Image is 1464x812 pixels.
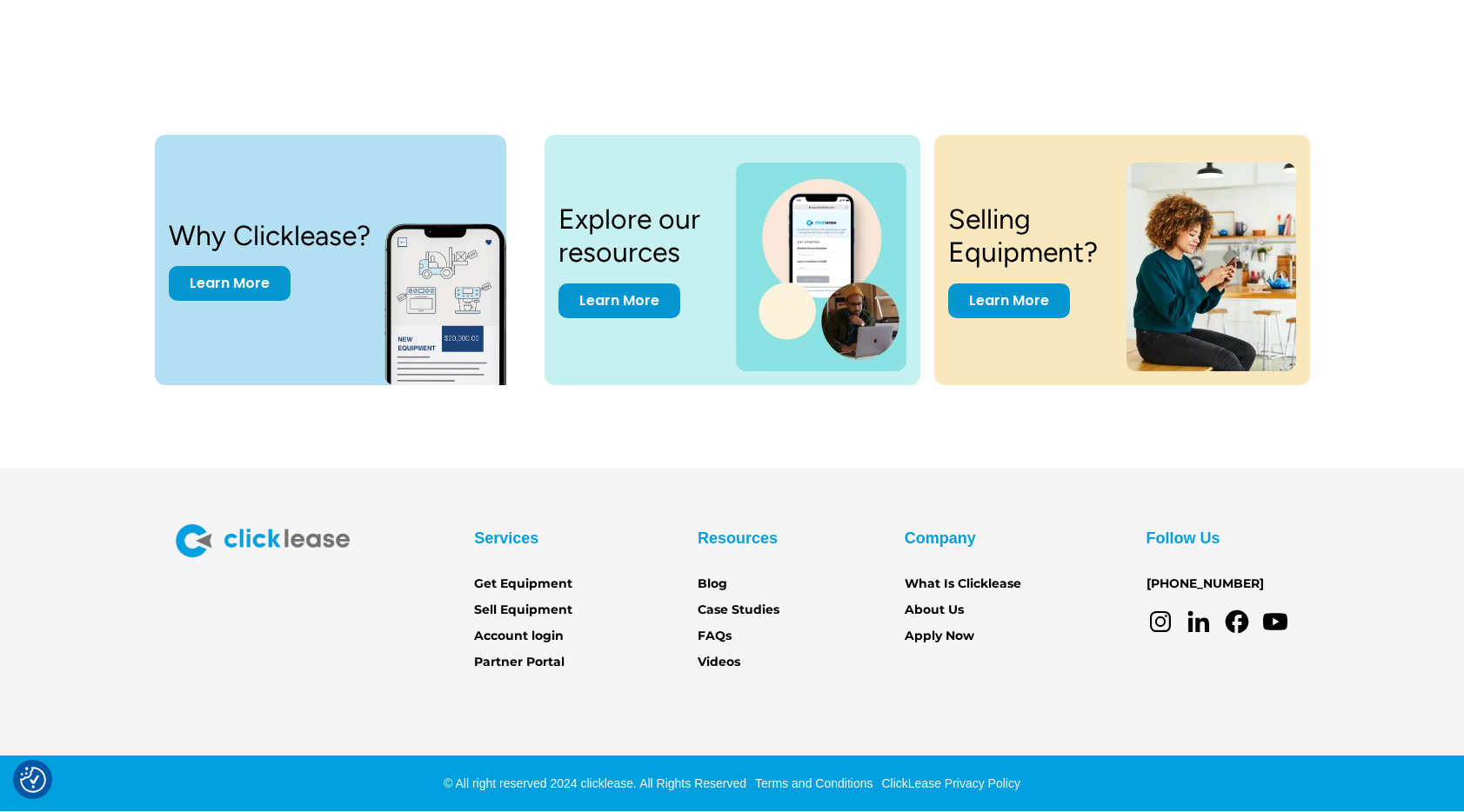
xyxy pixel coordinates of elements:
a: Sell Equipment [474,601,572,620]
h3: Selling Equipment? [948,203,1106,270]
h3: Explore our resources [558,203,716,270]
a: Get Equipment [474,575,572,594]
img: New equipment quote on the screen of a smart phone [384,204,538,385]
a: Terms and Conditions [751,776,872,790]
a: Videos [698,653,740,672]
a: Learn More [948,283,1070,318]
a: Blog [698,575,727,594]
a: Case Studies [698,601,779,620]
img: a photo of a man on a laptop and a cell phone [736,163,906,371]
div: © All right reserved 2024 clicklease. All Rights Reserved [444,775,746,792]
a: What Is Clicklease [905,575,1021,594]
h3: Why Clicklease? [169,219,371,252]
a: Learn More [169,266,291,301]
div: Company [905,524,976,552]
a: Account login [474,627,564,646]
a: [PHONE_NUMBER] [1146,575,1264,594]
a: Partner Portal [474,653,565,672]
img: Clicklease logo [176,524,350,557]
div: Services [474,524,538,552]
a: Apply Now [905,627,974,646]
a: Learn More [558,283,680,318]
div: Follow Us [1146,524,1220,552]
div: Resources [698,524,778,552]
a: About Us [905,601,964,620]
img: a woman sitting on a stool looking at her cell phone [1126,163,1295,371]
button: Consent Preferences [20,767,46,793]
a: FAQs [698,627,732,646]
img: Revisit consent button [20,767,46,793]
a: ClickLease Privacy Policy [877,776,1020,790]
